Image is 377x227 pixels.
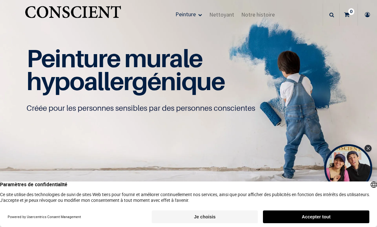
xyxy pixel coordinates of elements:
[209,11,234,18] span: Nettoyant
[24,2,122,27] img: Conscient
[5,5,25,25] button: Open chat widget
[27,66,225,96] span: hypoallergénique
[172,3,205,26] a: Peinture
[324,144,372,192] div: Tolstoy bubble widget
[24,2,122,27] a: Logo of Conscient
[324,144,372,192] div: Open Tolstoy widget
[365,145,372,152] div: Close Tolstoy widget
[340,4,358,26] a: 0
[324,144,372,192] div: Open Tolstoy
[27,103,350,113] p: Créée pour les personnes sensibles par des personnes conscientes
[27,43,203,73] span: Peinture murale
[241,11,275,18] span: Notre histoire
[348,8,354,15] sup: 0
[175,11,196,18] span: Peinture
